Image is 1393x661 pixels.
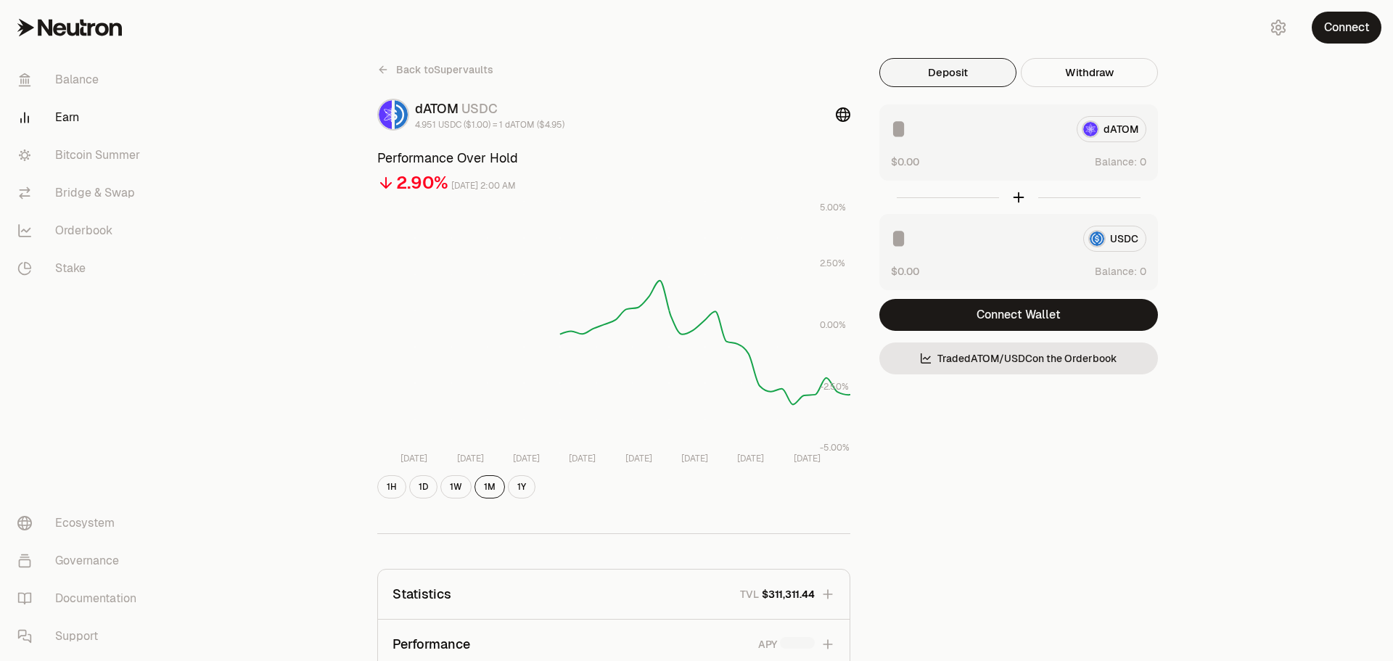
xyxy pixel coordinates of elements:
tspan: [DATE] [681,453,708,464]
tspan: [DATE] [737,453,764,464]
a: Ecosystem [6,504,157,542]
a: Balance [6,61,157,99]
tspan: 0.00% [820,319,846,331]
a: Documentation [6,580,157,617]
button: Deposit [879,58,1016,87]
button: 1W [440,475,472,498]
button: Connect Wallet [879,299,1158,331]
span: Balance: [1095,155,1137,169]
button: Connect [1312,12,1381,44]
tspan: 5.00% [820,202,846,213]
tspan: [DATE] [625,453,652,464]
p: TVL [740,587,759,602]
tspan: [DATE] [457,453,484,464]
tspan: [DATE] [513,453,540,464]
a: Orderbook [6,212,157,250]
a: Stake [6,250,157,287]
tspan: [DATE] [569,453,596,464]
a: Back toSupervaults [377,58,493,81]
span: Balance: [1095,264,1137,279]
div: [DATE] 2:00 AM [451,178,516,194]
a: Bridge & Swap [6,174,157,212]
button: StatisticsTVL$311,311.44 [378,570,850,619]
a: Earn [6,99,157,136]
h3: Performance Over Hold [377,148,850,168]
div: 2.90% [396,171,448,194]
button: 1M [474,475,505,498]
tspan: 2.50% [820,258,845,269]
p: Performance [393,634,470,654]
a: Bitcoin Summer [6,136,157,174]
tspan: -5.00% [820,442,850,453]
tspan: [DATE] [400,453,427,464]
button: 1Y [508,475,535,498]
div: dATOM [415,99,564,119]
span: USDC [461,100,498,117]
p: APY [758,637,777,652]
p: Statistics [393,584,451,604]
span: Back to Supervaults [396,62,493,77]
button: 1H [377,475,406,498]
a: Governance [6,542,157,580]
tspan: -2.50% [820,381,849,393]
button: $0.00 [891,154,919,169]
button: Withdraw [1021,58,1158,87]
img: USDC Logo [395,100,408,129]
button: 1D [409,475,437,498]
span: $311,311.44 [762,587,815,602]
a: Support [6,617,157,655]
img: dATOM Logo [379,100,392,129]
button: $0.00 [891,263,919,279]
tspan: [DATE] [794,453,821,464]
a: TradedATOM/USDCon the Orderbook [879,342,1158,374]
div: 4.951 USDC ($1.00) = 1 dATOM ($4.95) [415,119,564,131]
